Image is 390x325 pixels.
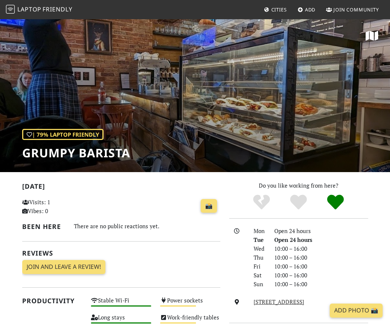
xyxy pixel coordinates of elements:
div: Power sockets [156,295,225,312]
div: | 79% Laptop Friendly [22,129,104,140]
span: Friendly [43,5,72,13]
span: Laptop [17,5,41,13]
div: Mon [249,226,270,235]
div: Sun [249,280,270,288]
a: 📸 [201,199,217,213]
h2: Been here [22,223,65,230]
div: Fri [249,262,270,271]
div: There are no public reactions yet. [74,221,220,231]
div: 10:00 – 16:00 [270,244,373,253]
div: Yes [280,194,317,211]
img: LaptopFriendly [6,5,15,14]
h2: Reviews [22,249,220,257]
div: Sat [249,271,270,280]
h2: Productivity [22,297,82,305]
span: Join Community [333,6,379,13]
span: Cities [271,6,287,13]
div: Stable Wi-Fi [87,295,156,312]
div: Tue [249,235,270,244]
a: LaptopFriendly LaptopFriendly [6,3,72,16]
span: Add [305,6,316,13]
div: 10:00 – 16:00 [270,262,373,271]
div: 10:00 – 16:00 [270,271,373,280]
a: Add [295,3,319,16]
div: No [243,194,280,211]
div: 10:00 – 16:00 [270,280,373,288]
p: Visits: 1 Vibes: 0 [22,198,82,215]
div: Thu [249,253,270,262]
a: Join and leave a review! [22,260,105,274]
div: Wed [249,244,270,253]
a: Cities [261,3,290,16]
a: Add Photo 📸 [330,304,383,318]
a: Join Community [323,3,382,16]
div: Definitely! [317,194,354,211]
h1: Grumpy Barista [22,146,130,160]
a: [STREET_ADDRESS] [254,298,304,305]
p: Do you like working from here? [229,181,368,190]
h2: [DATE] [22,182,220,193]
div: Open 24 hours [270,235,373,244]
div: 10:00 – 16:00 [270,253,373,262]
div: Open 24 hours [270,226,373,235]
